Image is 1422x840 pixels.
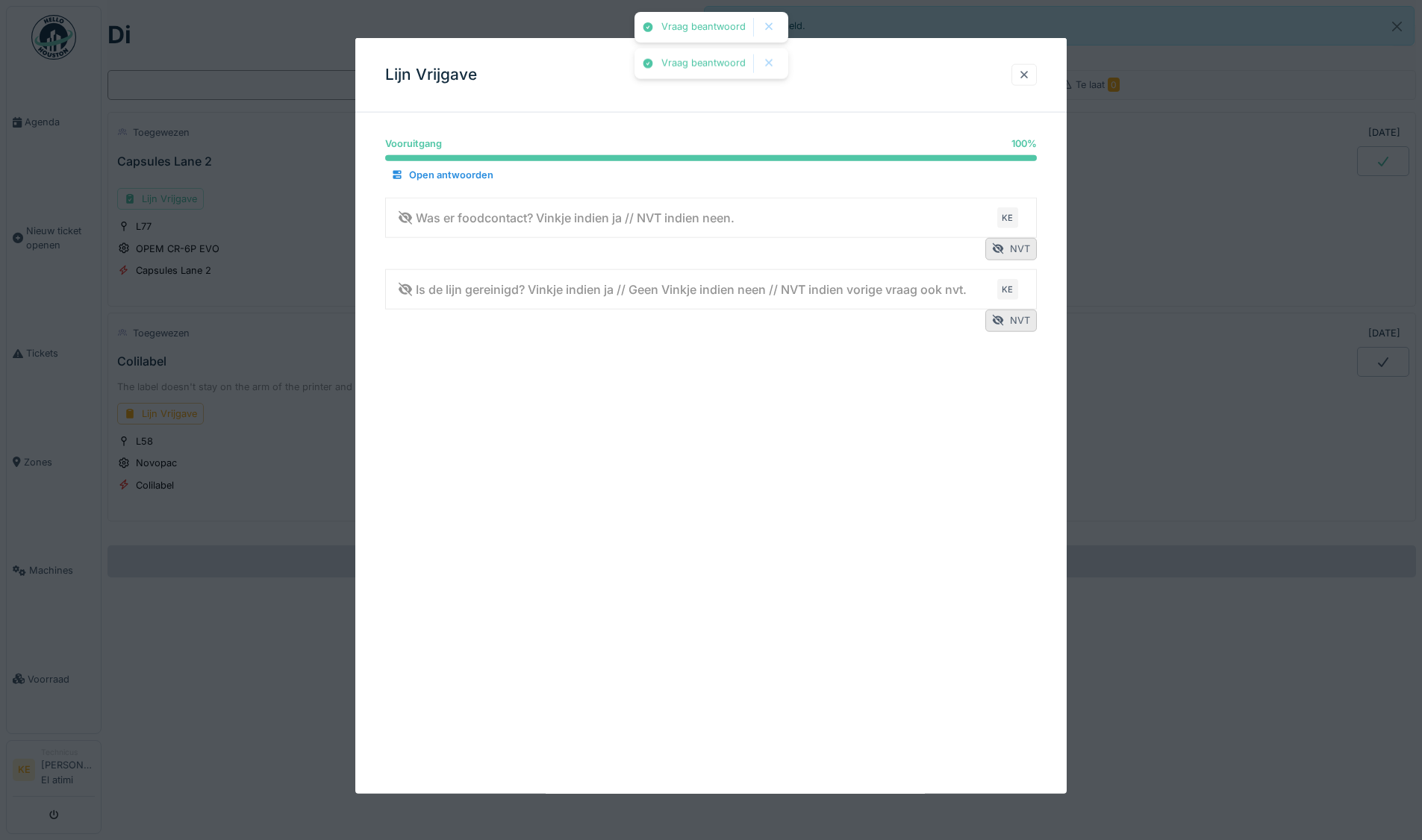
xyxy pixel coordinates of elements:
[392,275,1030,303] summary: Is de lijn gereinigd? Vinkje indien ja // Geen Vinkje indien neen // NVT indien vorige vraag ook ...
[997,279,1018,300] div: KE
[1011,137,1037,151] div: 100 %
[997,207,1018,228] div: KE
[661,21,746,34] div: Vraag beantwoord
[392,204,1030,231] summary: Was er foodcontact? Vinkje indien ja // NVT indien neen.KE
[385,165,499,185] div: Open antwoorden
[385,137,442,151] div: Vooruitgang
[398,209,735,227] div: Was er foodcontact? Vinkje indien ja // NVT indien neen.
[385,66,477,84] h3: Lijn Vrijgave
[985,238,1037,260] div: NVT
[661,57,746,70] div: Vraag beantwoord
[985,310,1037,331] div: NVT
[398,280,967,298] div: Is de lijn gereinigd? Vinkje indien ja // Geen Vinkje indien neen // NVT indien vorige vraag ook ...
[385,155,1037,161] progress: 100 %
